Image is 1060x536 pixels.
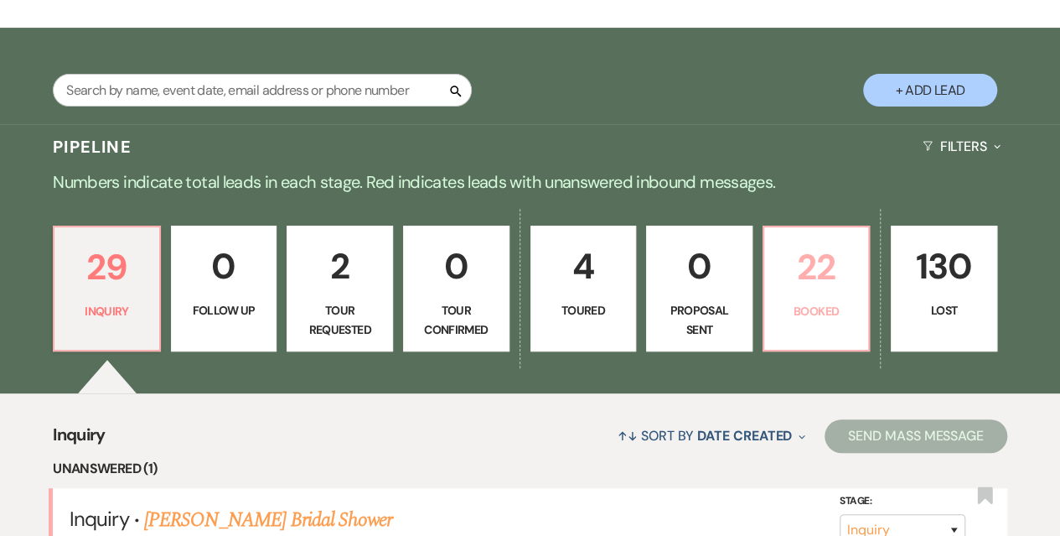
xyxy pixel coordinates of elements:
a: 0Tour Confirmed [403,226,509,351]
a: 0Proposal Sent [646,226,752,351]
p: Inquiry [65,302,149,320]
button: + Add Lead [863,74,997,107]
label: Stage: [840,492,965,511]
span: Inquiry [70,506,128,532]
p: 22 [774,239,859,295]
p: Follow Up [182,301,266,320]
a: 22Booked [763,226,871,351]
a: 29Inquiry [53,226,161,351]
p: Booked [774,302,859,320]
p: 2 [297,238,382,294]
p: Lost [902,301,986,320]
p: Tour Requested [297,301,382,339]
p: Proposal Sent [657,301,742,339]
p: 0 [657,238,742,294]
button: Filters [916,124,1007,169]
li: Unanswered (1) [53,458,1007,480]
a: 0Follow Up [171,226,277,351]
a: 130Lost [891,226,997,351]
p: 0 [182,238,266,294]
a: 4Toured [530,226,637,351]
p: 0 [414,238,499,294]
button: Send Mass Message [825,419,1007,453]
span: Date Created [697,427,792,445]
p: Tour Confirmed [414,301,499,339]
p: 130 [902,238,986,294]
a: [PERSON_NAME] Bridal Shower [144,505,392,535]
p: 4 [541,238,626,294]
button: Sort By Date Created [611,414,812,458]
p: Toured [541,301,626,320]
input: Search by name, event date, email address or phone number [53,74,472,107]
h3: Pipeline [53,135,132,159]
span: ↑↓ [618,427,638,445]
span: Inquiry [53,422,106,458]
a: 2Tour Requested [287,226,393,351]
p: 29 [65,239,149,295]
